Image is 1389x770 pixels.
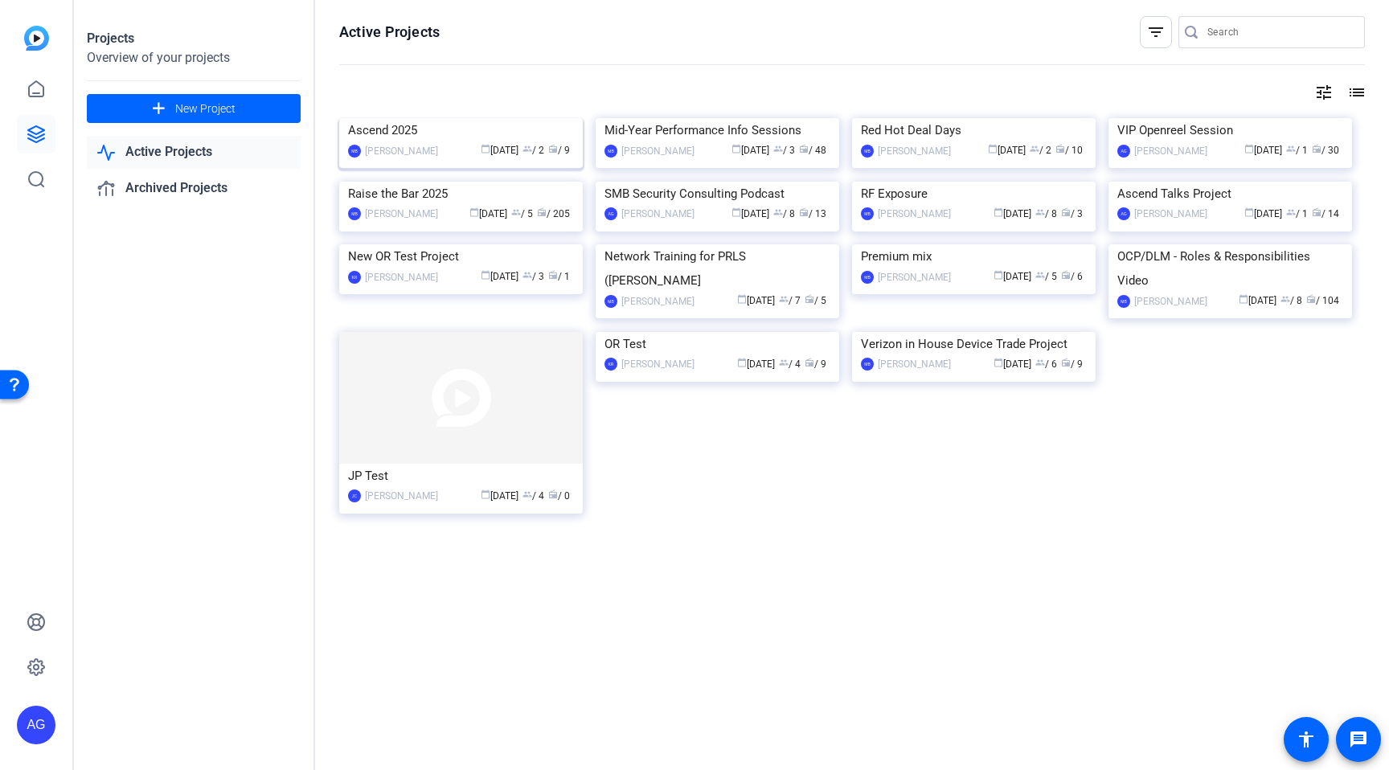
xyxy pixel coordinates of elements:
span: / 1 [1286,145,1308,156]
span: / 9 [805,358,826,370]
div: [PERSON_NAME] [1134,293,1207,309]
div: [PERSON_NAME] [621,356,694,372]
div: Ascend Talks Project [1117,182,1343,206]
span: / 48 [799,145,826,156]
span: / 6 [1035,358,1057,370]
div: KR [604,358,617,371]
span: [DATE] [994,208,1031,219]
span: group [1035,358,1045,367]
mat-icon: add [149,99,169,119]
span: / 5 [1035,271,1057,282]
span: / 205 [537,208,570,219]
div: AG [1117,145,1130,158]
span: / 0 [548,490,570,502]
span: [DATE] [737,295,775,306]
span: group [522,144,532,154]
span: / 3 [522,271,544,282]
span: / 3 [773,145,795,156]
span: / 2 [1030,145,1051,156]
span: calendar_today [737,358,747,367]
div: MB [348,207,361,220]
button: New Project [87,94,301,123]
span: / 9 [548,145,570,156]
img: blue-gradient.svg [24,26,49,51]
span: [DATE] [988,145,1026,156]
span: calendar_today [481,270,490,280]
div: MB [604,295,617,308]
span: / 7 [779,295,801,306]
span: / 5 [511,208,533,219]
span: [DATE] [1239,295,1276,306]
span: group [511,207,521,217]
span: [DATE] [994,358,1031,370]
span: / 14 [1312,208,1339,219]
span: / 3 [1061,208,1083,219]
div: [PERSON_NAME] [1134,206,1207,222]
span: / 1 [548,271,570,282]
div: Raise the Bar 2025 [348,182,574,206]
div: Red Hot Deal Days [861,118,1087,142]
span: radio [1061,358,1071,367]
span: calendar_today [481,144,490,154]
span: calendar_today [731,207,741,217]
mat-icon: list [1346,83,1365,102]
div: OCP/DLM - Roles & Responsibilities Video [1117,244,1343,293]
span: group [1286,144,1296,154]
div: [PERSON_NAME] [1134,143,1207,159]
div: [PERSON_NAME] [621,206,694,222]
span: radio [1055,144,1065,154]
span: radio [805,294,814,304]
div: Verizon in House Device Trade Project [861,332,1087,356]
div: [PERSON_NAME] [621,293,694,309]
span: radio [1061,207,1071,217]
div: MB [861,207,874,220]
span: calendar_today [737,294,747,304]
div: OR Test [604,332,830,356]
span: [DATE] [481,490,518,502]
span: / 30 [1312,145,1339,156]
div: JP Test [348,464,574,488]
div: KR [348,271,361,284]
div: Premium mix [861,244,1087,268]
span: / 104 [1306,295,1339,306]
span: / 4 [779,358,801,370]
div: AG [1117,207,1130,220]
span: [DATE] [481,145,518,156]
span: / 13 [799,208,826,219]
div: [PERSON_NAME] [878,356,951,372]
mat-icon: message [1349,730,1368,749]
span: [DATE] [1244,145,1282,156]
span: calendar_today [481,489,490,499]
span: radio [548,270,558,280]
div: MB [861,145,874,158]
div: [PERSON_NAME] [621,143,694,159]
div: JC [348,489,361,502]
span: calendar_today [994,358,1003,367]
span: group [1035,207,1045,217]
span: radio [537,207,547,217]
span: / 8 [1280,295,1302,306]
div: Mid-Year Performance Info Sessions [604,118,830,142]
div: Projects [87,29,301,48]
span: group [1280,294,1290,304]
a: Archived Projects [87,172,301,205]
span: radio [1061,270,1071,280]
div: [PERSON_NAME] [878,206,951,222]
span: radio [1306,294,1316,304]
span: [DATE] [731,145,769,156]
div: MB [1117,295,1130,308]
div: [PERSON_NAME] [365,143,438,159]
span: radio [548,144,558,154]
div: Network Training for PRLS ([PERSON_NAME] [604,244,830,293]
span: calendar_today [1239,294,1248,304]
span: [DATE] [731,208,769,219]
span: radio [799,144,809,154]
div: New OR Test Project [348,244,574,268]
span: group [773,144,783,154]
mat-icon: tune [1314,83,1334,102]
span: / 8 [773,208,795,219]
span: calendar_today [469,207,479,217]
div: MB [861,271,874,284]
span: group [522,489,532,499]
input: Search [1207,23,1352,42]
